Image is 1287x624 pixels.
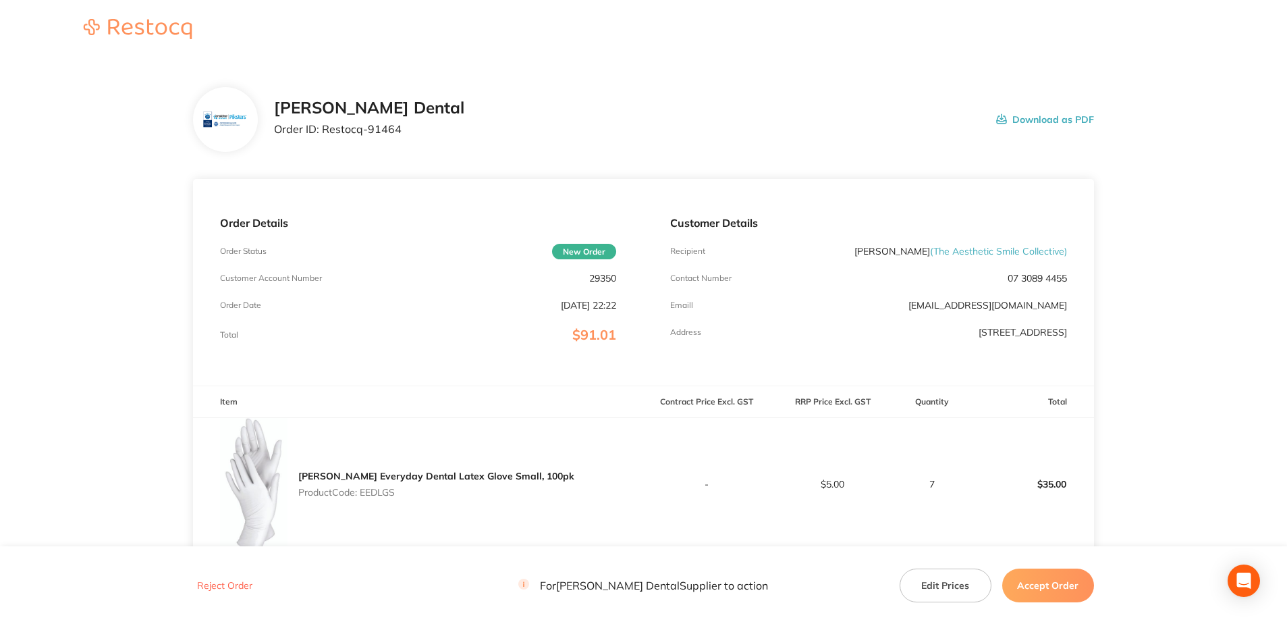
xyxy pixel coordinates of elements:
p: Contact Number [670,274,732,283]
p: Total [220,330,238,340]
button: Download as PDF [996,99,1094,140]
p: For [PERSON_NAME] Dental Supplier to action [518,579,768,592]
p: Order Date [220,301,261,310]
p: Customer Details [670,217,1066,229]
h2: [PERSON_NAME] Dental [274,99,464,118]
img: bnV5aml6aA [203,98,247,142]
button: Accept Order [1002,568,1094,602]
img: bzZhdnZ1dQ [220,418,287,551]
span: $91.01 [572,326,616,343]
p: Order ID: Restocq- 91464 [274,123,464,135]
a: [EMAIL_ADDRESS][DOMAIN_NAME] [908,299,1067,311]
p: 07 3089 4455 [1008,273,1067,284]
img: Restocq logo [70,19,205,39]
p: $35.00 [968,468,1093,500]
p: [PERSON_NAME] [854,246,1067,257]
th: Contract Price Excl. GST [643,386,769,418]
th: Quantity [896,386,968,418]
th: RRP Price Excl. GST [769,386,896,418]
p: Recipient [670,246,705,256]
p: 7 [896,479,967,490]
span: New Order [552,244,616,259]
span: ( The Aesthetic Smile Collective ) [930,245,1067,257]
p: - [644,479,769,490]
p: [DATE] 22:22 [561,300,616,311]
button: Edit Prices [900,568,991,602]
p: Order Status [220,246,267,256]
button: Reject Order [193,579,256,592]
p: Address [670,328,701,337]
p: Emaill [670,301,693,310]
p: $5.00 [770,479,895,490]
p: Order Details [220,217,616,229]
th: Item [193,386,643,418]
th: Total [968,386,1094,418]
p: Customer Account Number [220,274,322,283]
a: [PERSON_NAME] Everyday Dental Latex Glove Small, 100pk [298,470,574,482]
div: Open Intercom Messenger [1228,565,1260,597]
a: Restocq logo [70,19,205,41]
p: Product Code: EEDLGS [298,487,574,498]
p: [STREET_ADDRESS] [979,327,1067,338]
p: 29350 [589,273,616,284]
